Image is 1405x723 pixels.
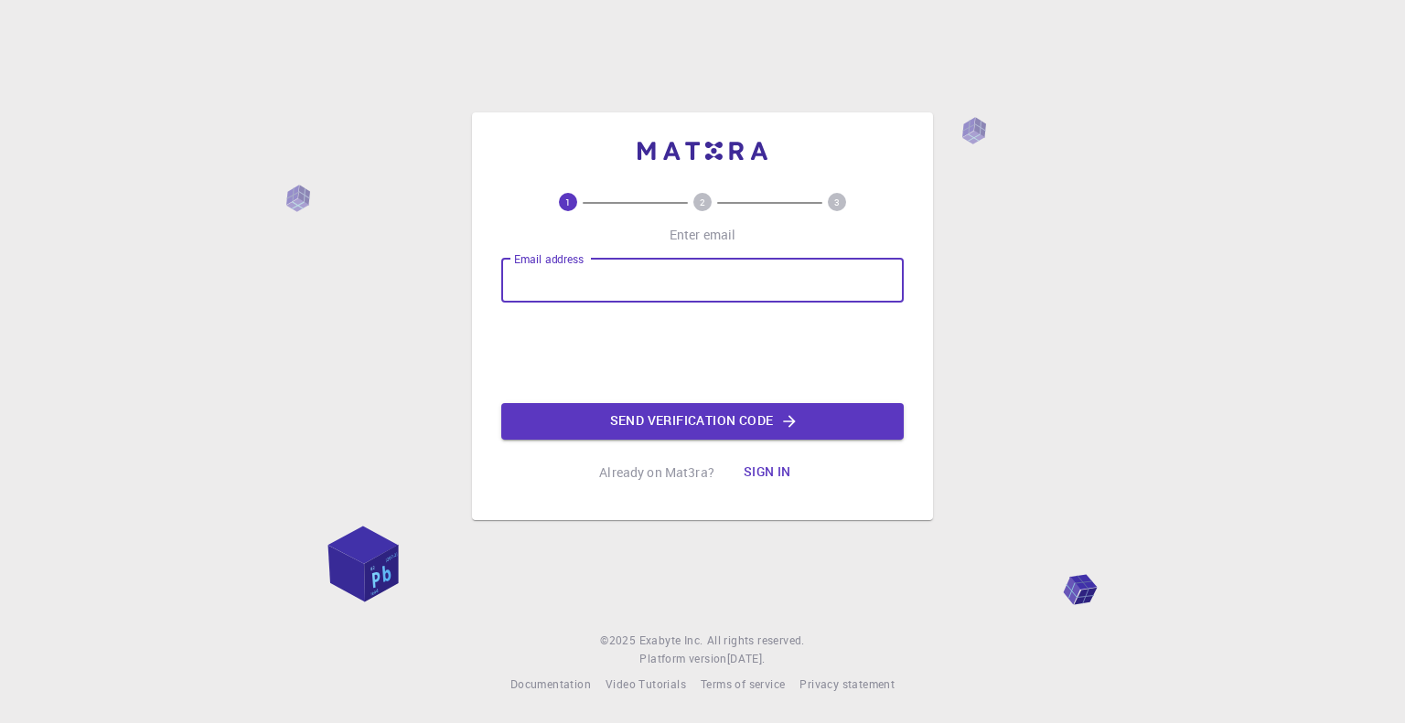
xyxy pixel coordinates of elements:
[639,650,726,668] span: Platform version
[606,675,686,694] a: Video Tutorials
[799,676,895,691] span: Privacy statement
[727,650,766,668] a: [DATE].
[600,632,638,650] span: © 2025
[727,651,766,665] span: [DATE] .
[599,463,714,482] p: Already on Mat3ra?
[701,675,785,694] a: Terms of service
[639,633,703,647] span: Exabyte Inc.
[563,317,842,388] iframe: reCAPTCHA
[799,675,895,694] a: Privacy statement
[514,251,584,267] label: Email address
[701,676,785,691] span: Terms of service
[565,196,571,208] text: 1
[729,454,806,491] button: Sign in
[707,632,805,650] span: All rights reserved.
[670,226,736,244] p: Enter email
[700,196,705,208] text: 2
[834,196,840,208] text: 3
[501,403,904,440] button: Send verification code
[639,632,703,650] a: Exabyte Inc.
[510,676,591,691] span: Documentation
[510,675,591,694] a: Documentation
[606,676,686,691] span: Video Tutorials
